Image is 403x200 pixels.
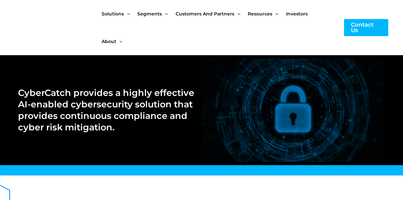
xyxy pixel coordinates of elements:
[11,14,90,41] img: CyberCatch
[344,19,388,36] a: Contact Us
[18,87,195,133] h2: CyberCatch provides a highly effective AI-enabled cybersecurity solution that provides continuous...
[102,28,116,55] span: About
[116,28,122,55] span: Menu Toggle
